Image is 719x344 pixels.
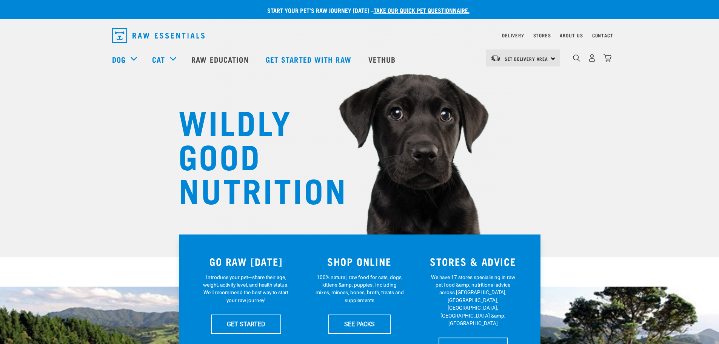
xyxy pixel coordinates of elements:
[374,8,470,12] a: take our quick pet questionnaire.
[211,315,281,333] a: GET STARTED
[604,54,611,62] img: home-icon@2x.png
[202,273,290,304] p: Introduce your pet—share their age, weight, activity level, and health status. We'll recommend th...
[588,54,596,62] img: user.png
[361,44,405,74] a: Vethub
[328,315,391,333] a: SEE PACKS
[106,25,613,46] nav: dropdown navigation
[560,34,583,37] a: About Us
[194,256,299,267] h3: GO RAW [DATE]
[502,34,524,37] a: Delivery
[258,44,361,74] a: Get started with Raw
[421,256,525,267] h3: STORES & ADVICE
[112,28,205,43] img: Raw Essentials Logo
[112,54,126,65] a: Dog
[184,44,258,74] a: Raw Education
[533,34,551,37] a: Stores
[573,54,580,62] img: home-icon-1@2x.png
[491,55,501,62] img: van-moving.png
[505,57,548,60] span: Set Delivery Area
[429,273,517,327] p: We have 17 stores specialising in raw pet food &amp; nutritional advice across [GEOGRAPHIC_DATA],...
[179,104,329,206] h1: WILDLY GOOD NUTRITION
[307,256,412,267] h3: SHOP ONLINE
[152,54,165,65] a: Cat
[592,34,613,37] a: Contact
[315,273,404,304] p: 100% natural, raw food for cats, dogs, kittens &amp; puppies. Including mixes, minces, bones, bro...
